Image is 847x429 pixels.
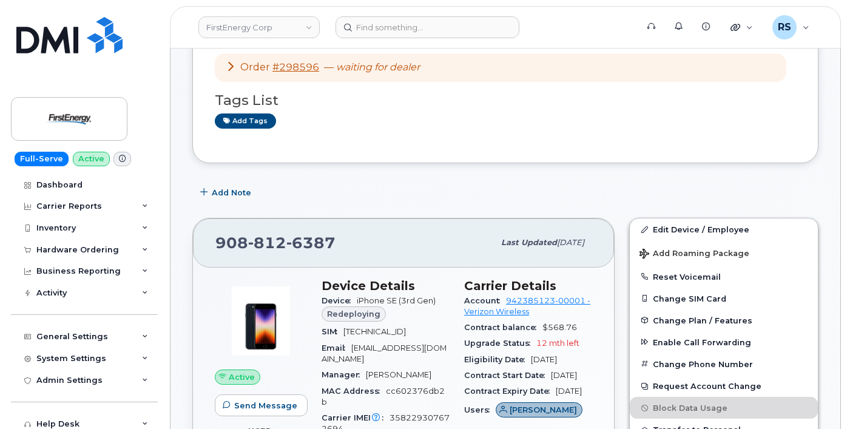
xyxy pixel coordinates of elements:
[496,405,582,414] a: [PERSON_NAME]
[215,93,796,108] h3: Tags List
[248,234,286,252] span: 812
[630,266,818,288] button: Reset Voicemail
[536,339,579,348] span: 12 mth left
[778,20,791,35] span: RS
[464,371,551,380] span: Contract Start Date
[630,397,818,419] button: Block Data Usage
[630,288,818,309] button: Change SIM Card
[630,331,818,353] button: Enable Call Forwarding
[192,181,262,203] button: Add Note
[322,279,450,293] h3: Device Details
[542,323,577,332] span: $568.76
[630,218,818,240] a: Edit Device / Employee
[464,279,592,293] h3: Carrier Details
[322,296,357,305] span: Device
[531,355,557,364] span: [DATE]
[464,387,556,396] span: Contract Expiry Date
[464,296,590,316] a: 942385123-00001 - Verizon Wireless
[639,249,749,260] span: Add Roaming Package
[557,238,584,247] span: [DATE]
[343,327,406,336] span: [TECHNICAL_ID]
[215,394,308,416] button: Send Message
[556,387,582,396] span: [DATE]
[322,343,447,363] span: [EMAIL_ADDRESS][DOMAIN_NAME]
[464,296,506,305] span: Account
[336,16,519,38] input: Find something...
[630,309,818,331] button: Change Plan / Features
[212,187,251,198] span: Add Note
[198,16,320,38] a: FirstEnergy Corp
[229,371,255,383] span: Active
[322,343,351,353] span: Email
[324,61,420,73] span: —
[240,61,270,73] span: Order
[366,370,431,379] span: [PERSON_NAME]
[286,234,336,252] span: 6387
[722,15,761,39] div: Quicklinks
[322,387,386,396] span: MAC Address
[215,234,336,252] span: 908
[630,353,818,375] button: Change Phone Number
[464,355,531,364] span: Eligibility Date
[336,61,420,73] em: waiting for dealer
[322,370,366,379] span: Manager
[464,339,536,348] span: Upgrade Status
[501,238,557,247] span: Last updated
[234,400,297,411] span: Send Message
[215,113,276,129] a: Add tags
[551,371,577,380] span: [DATE]
[464,405,496,414] span: Users
[630,375,818,397] button: Request Account Change
[322,327,343,336] span: SIM
[794,376,838,420] iframe: Messenger Launcher
[464,323,542,332] span: Contract balance
[764,15,818,39] div: Randy Sayres
[224,285,297,357] img: image20231002-3703462-1angbar.jpeg
[653,316,752,325] span: Change Plan / Features
[322,387,445,407] span: cc602376db2b
[630,240,818,265] button: Add Roaming Package
[653,337,751,346] span: Enable Call Forwarding
[510,404,577,416] span: [PERSON_NAME]
[272,61,319,73] a: #298596
[322,413,390,422] span: Carrier IMEI
[357,296,436,305] span: iPhone SE (3rd Gen)
[327,308,380,320] span: Redeploying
